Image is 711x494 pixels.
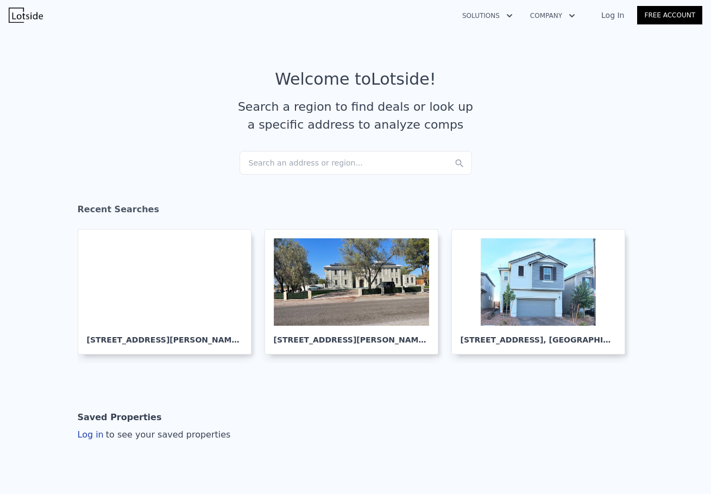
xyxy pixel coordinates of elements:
button: Solutions [454,6,521,26]
a: Free Account [637,6,702,24]
a: Log In [588,10,637,21]
div: [STREET_ADDRESS] , [GEOGRAPHIC_DATA] [461,326,616,345]
a: [STREET_ADDRESS][PERSON_NAME], [GEOGRAPHIC_DATA] [78,229,260,354]
div: Recent Searches [78,194,634,229]
div: Search an address or region... [240,151,472,175]
div: [STREET_ADDRESS][PERSON_NAME] , [GEOGRAPHIC_DATA] [87,326,242,345]
div: Welcome to Lotside ! [275,69,436,89]
img: Lotside [9,8,43,23]
a: [STREET_ADDRESS][PERSON_NAME], [GEOGRAPHIC_DATA] [265,229,447,354]
div: Log in [78,428,231,441]
div: Search a region to find deals or look up a specific address to analyze comps [234,98,477,134]
a: [STREET_ADDRESS], [GEOGRAPHIC_DATA] [451,229,634,354]
span: to see your saved properties [104,429,231,440]
div: [STREET_ADDRESS][PERSON_NAME] , [GEOGRAPHIC_DATA] [274,326,429,345]
div: Saved Properties [78,407,162,428]
button: Company [521,6,584,26]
